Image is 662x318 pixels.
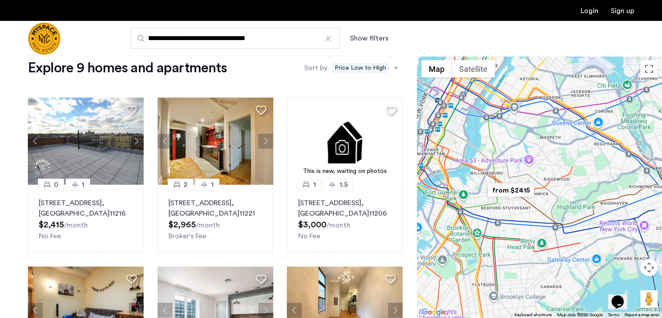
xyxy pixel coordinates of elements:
a: 21[STREET_ADDRESS], [GEOGRAPHIC_DATA]11221Broker's Fee [158,185,273,253]
span: $2,965 [168,220,196,229]
h1: Explore 9 homes and apartments [28,59,227,77]
button: Next apartment [129,303,144,318]
button: Drag Pegman onto the map to open Street View [640,290,658,308]
p: [STREET_ADDRESS] 11221 [168,198,262,219]
sub: /month [196,222,220,229]
span: 1.5 [339,179,347,190]
a: This is new, waiting on photos [287,98,403,185]
img: logo [28,22,60,55]
label: Sort by [304,63,327,73]
span: Broker's Fee [168,233,206,240]
a: Open this area in Google Maps (opens a new window) [419,307,448,318]
a: Report a map error [625,312,659,318]
a: Login [581,7,598,14]
button: Previous apartment [158,303,172,318]
button: Previous apartment [287,303,302,318]
img: 2.gif [287,98,403,185]
img: Google [419,307,448,318]
a: 01[STREET_ADDRESS], [GEOGRAPHIC_DATA]11216No Fee [28,185,144,253]
span: $3,000 [298,220,326,229]
button: Show street map [421,60,452,78]
button: Previous apartment [28,303,43,318]
img: 22_638465686471895826.png [158,98,273,185]
span: Map data ©2025 Google [557,313,603,317]
input: Apartment Search [131,28,339,49]
span: 1 [211,179,214,190]
span: 1 [313,179,316,190]
ng-select: sort-apartment [329,60,403,76]
button: Toggle fullscreen view [640,60,658,78]
iframe: chat widget [608,283,636,309]
a: Registration [611,7,634,14]
span: $2,415 [39,220,64,229]
a: Cazamio Logo [28,22,60,55]
span: No Fee [298,233,320,240]
div: This is new, waiting on photos [291,167,398,176]
button: Keyboard shortcuts [514,312,552,318]
button: Previous apartment [28,134,43,149]
button: Previous apartment [158,134,172,149]
p: [STREET_ADDRESS] 11216 [39,198,133,219]
button: Map camera controls [640,259,658,276]
button: Show or hide filters [350,33,388,44]
p: [STREET_ADDRESS] 11206 [298,198,392,219]
span: 0 [54,179,58,190]
sub: /month [64,222,88,229]
span: Price Low to High [333,63,388,73]
div: from $2415 [484,180,538,200]
button: Next apartment [258,303,273,318]
sub: /month [326,222,350,229]
img: 1996_638270313702258605.png [28,98,144,185]
span: No Fee [39,233,61,240]
button: Next apartment [388,303,403,318]
span: 2 [184,179,188,190]
a: 11.5[STREET_ADDRESS], [GEOGRAPHIC_DATA]11206No Fee [287,185,403,253]
button: Show satellite imagery [452,60,495,78]
a: Terms (opens in new tab) [608,312,619,318]
button: Next apartment [129,134,144,149]
span: 1 [82,179,84,190]
button: Next apartment [258,134,273,149]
